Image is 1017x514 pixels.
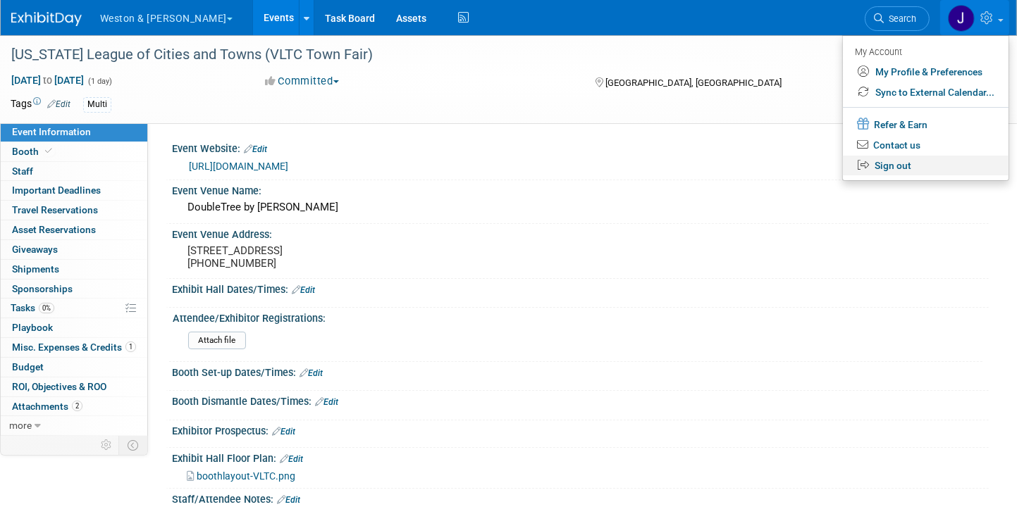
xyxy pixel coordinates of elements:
a: Attachments2 [1,397,147,416]
a: Search [865,6,930,31]
a: Sign out [843,156,1009,176]
span: Shipments [12,263,59,275]
a: Misc. Expenses & Credits1 [1,338,147,357]
div: [US_STATE] League of Cities and Towns (VLTC Town Fair) [6,42,906,68]
a: Edit [300,368,323,378]
a: Budget [1,358,147,377]
span: Budget [12,361,44,372]
a: Edit [277,495,300,505]
a: Tasks0% [1,299,147,318]
span: 0% [39,303,54,313]
a: Giveaways [1,240,147,259]
a: Contact us [843,135,1009,156]
div: Multi [83,97,111,112]
a: Edit [244,144,267,154]
a: Asset Reservations [1,220,147,239]
a: Refer & Earn [843,113,1009,135]
a: Shipments [1,260,147,279]
a: Important Deadlines [1,181,147,200]
span: Event Information [12,126,91,137]
div: Event Website: [172,138,989,156]
span: Search [884,13,916,24]
span: 1 [125,341,136,352]
a: Booth [1,142,147,161]
span: Attachments [12,401,82,412]
a: Edit [315,397,338,407]
span: [GEOGRAPHIC_DATA], [GEOGRAPHIC_DATA] [605,77,782,88]
div: Attendee/Exhibitor Registrations: [173,308,982,325]
div: Event Venue Address: [172,224,989,242]
span: Misc. Expenses & Credits [12,341,136,353]
span: (1 day) [87,77,112,86]
i: Booth reservation complete [45,147,52,155]
span: Important Deadlines [12,184,101,196]
img: Janet Ruggles-Power [948,5,975,32]
span: boothlayout-VLTC.png [197,470,295,482]
a: Travel Reservations [1,201,147,220]
img: ExhibitDay [11,12,82,26]
span: Tasks [11,302,54,313]
div: DoubleTree by [PERSON_NAME] [183,196,978,218]
span: Giveaways [12,244,58,255]
a: My Profile & Preferences [843,62,1009,82]
a: Edit [47,99,70,109]
button: Committed [261,74,345,89]
span: more [9,420,32,431]
a: boothlayout-VLTC.png [187,470,295,482]
a: Edit [280,454,303,464]
a: Playbook [1,318,147,337]
a: Sponsorships [1,280,147,299]
span: Playbook [12,322,53,333]
span: 2 [72,401,82,411]
pre: [STREET_ADDRESS] [PHONE_NUMBER] [187,244,497,270]
div: Booth Set-up Dates/Times: [172,362,989,380]
span: Staff [12,165,33,177]
span: [DATE] [DATE] [11,74,85,87]
td: Toggle Event Tabs [119,436,148,454]
td: Personalize Event Tab Strip [94,436,119,454]
span: ROI, Objectives & ROO [12,381,106,392]
div: Staff/Attendee Notes: [172,489,989,507]
td: Tags [11,96,70,113]
a: Sync to External Calendar... [843,82,1009,103]
div: Exhibit Hall Floor Plan: [172,448,989,466]
div: Event Venue Name: [172,180,989,198]
div: Exhibit Hall Dates/Times: [172,279,989,297]
a: Staff [1,162,147,181]
a: more [1,416,147,435]
a: Event Information [1,123,147,142]
span: Sponsorships [12,283,73,294]
div: Booth Dismantle Dates/Times: [172,391,989,409]
span: to [41,75,54,86]
div: My Account [855,43,994,60]
div: Exhibitor Prospectus: [172,420,989,439]
span: Booth [12,146,55,157]
a: [URL][DOMAIN_NAME] [189,161,288,172]
span: Asset Reservations [12,224,96,235]
span: Travel Reservations [12,204,98,215]
a: Edit [292,285,315,295]
a: Edit [272,427,295,437]
a: ROI, Objectives & ROO [1,377,147,396]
